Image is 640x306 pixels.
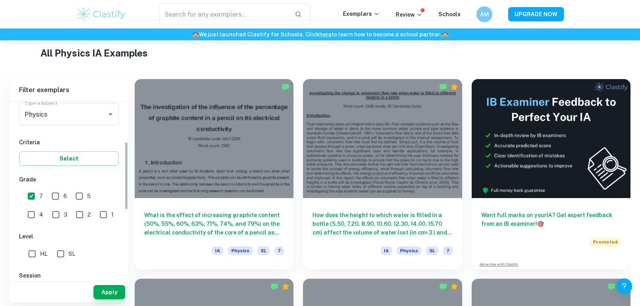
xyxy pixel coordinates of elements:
[39,192,43,200] span: 7
[439,83,447,91] img: Marked
[481,211,621,228] h6: Want full marks on your IA ? Get expert feedback from an IB examiner!
[19,175,119,184] h6: Grade
[25,100,57,106] label: Type a subject
[270,283,278,291] img: Marked
[212,246,223,255] span: IA
[88,210,91,219] span: 2
[397,246,421,255] span: Physics
[274,246,284,255] span: 7
[616,278,632,294] button: Help and Feedback
[426,246,438,255] span: SL
[19,138,119,147] h6: Criteria
[476,6,492,22] button: AM
[69,249,75,258] span: SL
[282,83,290,91] img: Marked
[381,246,392,255] span: IA
[608,283,615,291] img: Marked
[450,283,458,291] div: Premium
[135,79,293,269] a: What is the effect of increasing graphite content (50%, 55%, 60%, 63%, 71%, 74%, and 79%) on the ...
[443,246,453,255] span: 7
[63,192,67,200] span: 6
[257,246,270,255] span: SL
[303,79,462,269] a: How does the height to which water is filled in a bottle (5.50, 7.20, 8.90, 10.60. 12.30, 14.00, ...
[472,79,630,198] img: Thumbnail
[438,11,461,17] a: Schools
[508,7,564,21] button: UPGRADE NOW
[40,46,599,60] h1: All Physics IA Examples
[87,192,91,200] span: 5
[450,83,458,91] div: Premium
[64,210,67,219] span: 3
[590,238,621,246] span: Promoted
[39,210,43,219] span: 4
[19,151,119,166] button: Select
[159,3,288,25] input: Search for any exemplars...
[192,31,199,38] span: 🏫
[396,10,423,19] p: Review
[282,283,290,291] div: Premium
[19,271,119,280] h6: Session
[40,249,48,258] span: HL
[343,9,380,18] p: Exemplars
[480,10,489,19] h6: AM
[472,79,630,269] a: Want full marks on yourIA? Get expert feedback from an IB examiner!PromotedAdvertise with Clastify
[442,31,448,38] span: 🏫
[319,31,331,38] a: here
[228,246,253,255] span: Physics
[76,6,126,22] img: Clastify logo
[93,285,125,299] button: Apply
[144,211,284,237] h6: What is the effect of increasing graphite content (50%, 55%, 60%, 63%, 71%, 74%, and 79%) on the ...
[439,283,447,291] img: Marked
[111,210,114,219] span: 1
[19,232,119,241] h6: Level
[105,109,116,120] button: Open
[480,262,518,267] a: Advertise with Clastify
[10,79,128,101] h6: Filter exemplars
[537,221,544,227] span: 🎯
[2,30,638,39] h6: We just launched Clastify for Schools. Click to learn how to become a school partner.
[312,211,452,237] h6: How does the height to which water is filled in a bottle (5.50, 7.20, 8.90, 10.60. 12.30, 14.00, ...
